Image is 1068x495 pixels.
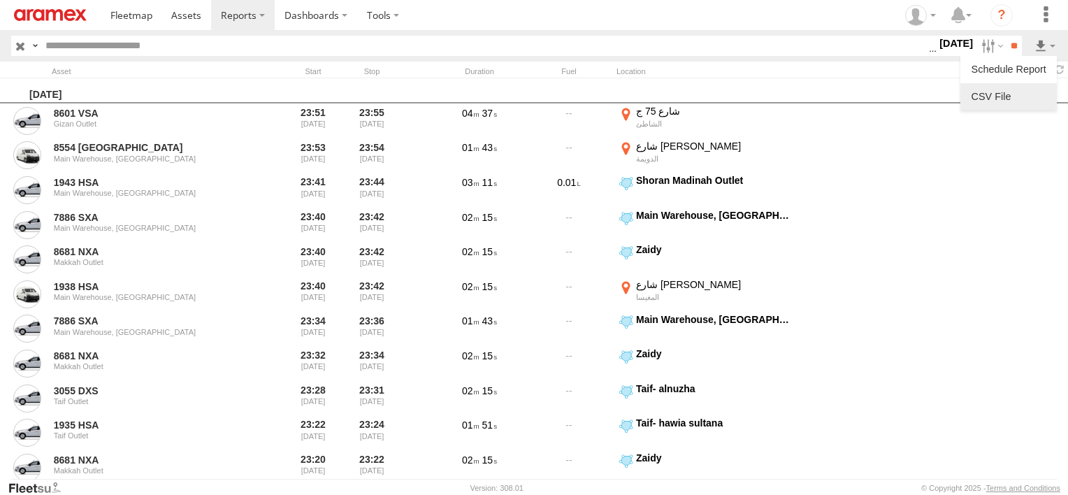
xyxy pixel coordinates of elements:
a: 1943 HSA [54,176,245,189]
a: 8554 [GEOGRAPHIC_DATA] [54,141,245,154]
span: 02 [462,454,479,466]
label: Click to View Event Location [616,243,791,275]
a: 8601 VSA [54,107,245,120]
span: 01 [462,419,479,431]
label: Click to View Event Location [616,347,791,380]
span: 02 [462,212,479,223]
div: Taif Outlet [54,397,245,406]
div: 23:42 [DATE] [345,243,398,275]
label: Click to View Event Location [616,140,791,172]
span: 15 [482,454,497,466]
span: 01 [462,142,479,153]
label: Click to View Event Location [616,382,791,415]
a: 7886 SXA [54,211,245,224]
span: 02 [462,246,479,257]
label: Click to View Event Location [616,174,791,206]
span: 02 [462,281,479,292]
span: 15 [482,281,497,292]
div: 23:42 [DATE] [345,209,398,241]
div: Zaidy [636,347,789,360]
div: شارع [PERSON_NAME] [636,140,789,152]
div: Main Warehouse, [GEOGRAPHIC_DATA] [54,224,245,232]
div: Entered prior to selected date range [287,174,340,206]
div: 23:22 [DATE] [345,452,398,484]
div: Main Warehouse, [GEOGRAPHIC_DATA] [54,293,245,301]
a: 8681 NXA [54,454,245,466]
span: 37 [482,108,497,119]
span: 43 [482,142,497,153]
div: Entered prior to selected date range [287,105,340,137]
label: Search Filter Options [976,36,1006,56]
label: [DATE] [937,36,976,51]
div: 23:42 [DATE] [345,278,398,310]
span: 15 [482,350,497,361]
div: Makkah Outlet [54,258,245,266]
span: 03 [462,177,479,188]
div: Main Warehouse, [GEOGRAPHIC_DATA] [54,189,245,197]
div: Makkah Outlet [54,362,245,371]
label: Search Query [29,36,41,56]
span: 02 [462,385,479,396]
span: 15 [482,246,497,257]
div: Taif- hawia sultana [636,417,789,429]
label: Click to View Event Location [616,452,791,484]
a: 8681 NXA [54,245,245,258]
div: 23:44 [DATE] [345,174,398,206]
div: الدويمة [636,154,789,164]
label: Click to View Event Location [616,209,791,241]
i: ? [990,4,1013,27]
div: Entered prior to selected date range [287,347,340,380]
a: Visit our Website [8,481,72,495]
div: 23:34 [DATE] [345,347,398,380]
a: 1935 HSA [54,419,245,431]
span: 01 [462,315,479,327]
a: 8681 NXA [54,350,245,362]
a: 3055 DXS [54,385,245,397]
div: 23:31 [DATE] [345,382,398,415]
div: Zaidy [636,243,789,256]
label: Click to View Event Location [616,278,791,310]
div: Entered prior to selected date range [287,452,340,484]
div: Entered prior to selected date range [287,243,340,275]
span: 02 [462,350,479,361]
div: Entered prior to selected date range [287,209,340,241]
div: Version: 308.01 [470,484,524,492]
div: Main Warehouse, [GEOGRAPHIC_DATA] [636,313,789,326]
span: 15 [482,385,497,396]
label: Click to View Event Location [616,417,791,449]
label: Export results as... [1033,36,1057,56]
label: Click to View Event Location [616,313,791,345]
div: Taif Outlet [54,431,245,440]
div: الشاطئ [636,119,789,129]
div: © Copyright 2025 - [921,484,1060,492]
div: Entered prior to selected date range [287,382,340,415]
div: Main Warehouse, [GEOGRAPHIC_DATA] [54,155,245,163]
div: Makkah Outlet [54,466,245,475]
span: 43 [482,315,497,327]
div: Zeeshan Nadeem [900,5,941,26]
span: 11 [482,177,497,188]
div: 23:55 [DATE] [345,105,398,137]
div: المغيسا [636,292,789,302]
div: Entered prior to selected date range [287,313,340,345]
div: 23:24 [DATE] [345,417,398,449]
div: شارع 75 ج [636,105,789,117]
div: Main Warehouse, [GEOGRAPHIC_DATA] [636,209,789,222]
span: 04 [462,108,479,119]
a: Terms and Conditions [986,484,1060,492]
div: Main Warehouse, [GEOGRAPHIC_DATA] [54,328,245,336]
div: 0.01 [527,174,611,206]
div: Gizan Outlet [54,120,245,128]
div: 23:54 [DATE] [345,140,398,172]
span: 51 [482,419,497,431]
label: Click to View Event Location [616,105,791,137]
div: Shoran Madinah Outlet [636,174,789,187]
div: 23:36 [DATE] [345,313,398,345]
div: Entered prior to selected date range [287,140,340,172]
img: aramex-logo.svg [14,9,87,21]
a: 7886 SXA [54,315,245,327]
span: 15 [482,212,497,223]
div: Entered prior to selected date range [287,278,340,310]
div: Taif- alnuzha [636,382,789,395]
div: Zaidy [636,452,789,464]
